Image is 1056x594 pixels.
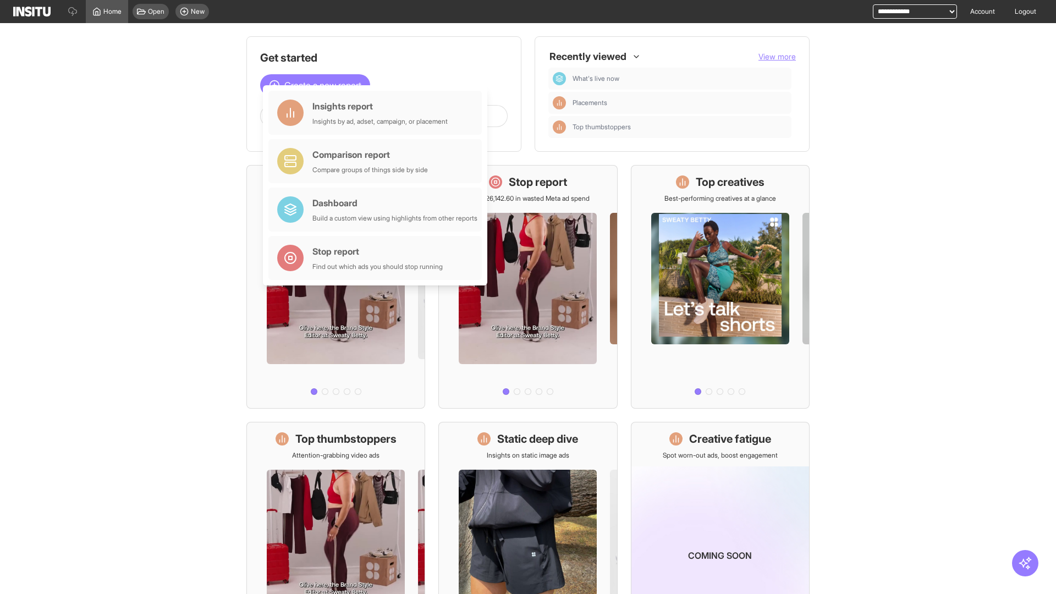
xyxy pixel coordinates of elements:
[758,51,796,62] button: View more
[312,100,448,113] div: Insights report
[312,166,428,174] div: Compare groups of things side by side
[573,123,787,131] span: Top thumbstoppers
[260,74,370,96] button: Create a new report
[13,7,51,16] img: Logo
[553,120,566,134] div: Insights
[573,98,787,107] span: Placements
[284,79,361,92] span: Create a new report
[260,50,508,65] h1: Get started
[312,117,448,126] div: Insights by ad, adset, campaign, or placement
[191,7,205,16] span: New
[573,123,631,131] span: Top thumbstoppers
[573,98,607,107] span: Placements
[553,72,566,85] div: Dashboard
[509,174,567,190] h1: Stop report
[438,165,617,409] a: Stop reportSave £26,142.60 in wasted Meta ad spend
[758,52,796,61] span: View more
[312,148,428,161] div: Comparison report
[148,7,164,16] span: Open
[246,165,425,409] a: What's live nowSee all active ads instantly
[295,431,397,447] h1: Top thumbstoppers
[312,262,443,271] div: Find out which ads you should stop running
[292,451,380,460] p: Attention-grabbing video ads
[573,74,787,83] span: What's live now
[312,214,477,223] div: Build a custom view using highlights from other reports
[312,245,443,258] div: Stop report
[312,196,477,210] div: Dashboard
[487,451,569,460] p: Insights on static image ads
[553,96,566,109] div: Insights
[573,74,619,83] span: What's live now
[631,165,810,409] a: Top creativesBest-performing creatives at a glance
[696,174,765,190] h1: Top creatives
[664,194,776,203] p: Best-performing creatives at a glance
[466,194,590,203] p: Save £26,142.60 in wasted Meta ad spend
[497,431,578,447] h1: Static deep dive
[103,7,122,16] span: Home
